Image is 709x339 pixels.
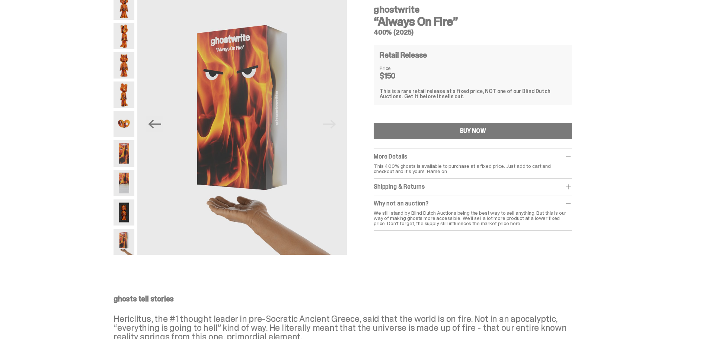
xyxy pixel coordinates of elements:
[114,23,134,49] img: Always-On-Fire---Website-Archive.2485X.png
[374,153,407,160] span: More Details
[380,89,566,99] div: This is a rare retail release at a fixed price, NOT one of our Blind Dutch Auctions. Get it befor...
[114,295,590,303] p: ghosts tell stories
[114,199,134,226] img: Always-On-Fire---Website-Archive.2497X.png
[146,116,163,132] button: Previous
[374,123,572,139] button: BUY NOW
[374,210,572,226] div: We still stand by Blind Dutch Auctions being the best way to sell anything. But this is our way o...
[114,170,134,196] img: Always-On-Fire---Website-Archive.2494X.png
[374,5,572,14] h4: ghostwrite
[374,29,572,36] h5: 400% (2025)
[114,111,134,137] img: Always-On-Fire---Website-Archive.2490X.png
[114,81,134,108] img: Always-On-Fire---Website-Archive.2489X.png
[114,52,134,79] img: Always-On-Fire---Website-Archive.2487X.png
[114,229,134,255] img: Always-On-Fire---Website-Archive.2522XX.png
[460,128,486,134] div: BUY NOW
[380,72,417,80] dd: $150
[374,16,572,28] h3: “Always On Fire”
[380,51,427,59] h4: Retail Release
[374,200,572,207] div: Why not an auction?
[114,140,134,167] img: Always-On-Fire---Website-Archive.2491X.png
[380,65,417,71] dt: Price
[374,183,572,191] div: Shipping & Returns
[374,163,572,174] p: This 400% ghosts is available to purchase at a fixed price. Just add to cart and checkout and it'...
